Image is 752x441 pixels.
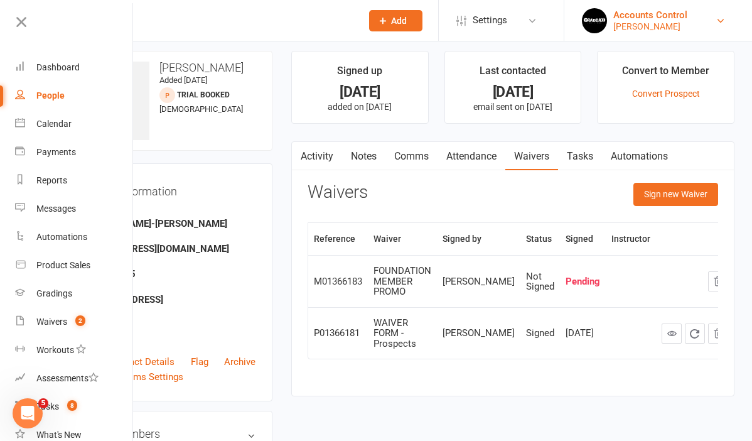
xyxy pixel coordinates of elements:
div: Convert to Member [622,63,709,85]
h3: Waivers [308,183,368,202]
strong: [STREET_ADDRESS] [79,294,255,305]
div: Signed up [337,63,382,85]
div: Accounts Control [613,9,687,21]
div: Date of Birth [79,308,255,320]
a: Convert Prospect [632,89,700,99]
div: People [36,90,65,101]
button: Sign new Waiver [633,183,718,205]
div: Owner [79,207,255,219]
div: Messages [36,204,76,214]
th: Waiver [368,223,437,255]
a: Gradings [15,280,134,308]
h3: Family Members [77,428,255,440]
a: Notes [342,142,385,171]
div: M01366183 [314,276,362,287]
iframe: Intercom live chat [13,398,43,428]
div: P01366181 [314,328,362,339]
a: Activity [292,142,342,171]
h3: [PERSON_NAME] [71,62,262,74]
button: Add [369,10,422,31]
div: Assessments [36,373,99,383]
div: Tasks [36,401,59,411]
strong: [EMAIL_ADDRESS][DOMAIN_NAME] [79,243,255,254]
a: Dashboard [15,53,134,82]
a: Messages [15,195,134,223]
div: Email [79,232,255,244]
a: Automations [15,223,134,251]
div: FOUNDATION MEMBER PROMO [373,266,431,297]
div: Not Signed [526,271,554,292]
div: Payments [36,147,76,157]
div: Mobile Number [79,258,255,269]
div: Location [79,334,255,346]
a: Tasks [558,142,602,171]
div: Signed [526,328,554,339]
a: Flag [191,354,208,369]
strong: 0452392035 [79,268,255,280]
span: Trial Booked [177,90,230,99]
input: Search... [75,12,353,30]
h3: Contact information [77,180,255,198]
strong: [DATE] [79,319,255,330]
div: [DATE] [456,85,570,99]
div: Gradings [36,288,72,298]
div: What's New [36,430,82,440]
div: [PERSON_NAME] [443,328,515,339]
div: WAIVER FORM - Prospects [373,318,431,349]
div: Waivers [36,317,67,327]
div: Calendar [36,119,72,129]
p: email sent on [DATE] [456,102,570,112]
span: [DEMOGRAPHIC_DATA] [159,104,243,114]
div: Dashboard [36,62,80,72]
div: [DATE] [303,85,417,99]
a: Payments [15,138,134,166]
div: Product Sales [36,260,90,270]
div: Workouts [36,345,74,355]
th: Status [520,223,560,255]
span: 2 [75,315,85,326]
a: Workouts [15,336,134,364]
a: Calendar [15,110,134,138]
span: 5 [38,398,48,408]
strong: [PERSON_NAME]-[PERSON_NAME] [79,218,255,229]
a: Comms [385,142,438,171]
div: Last contacted [480,63,546,85]
span: 8 [67,400,77,411]
a: Archive [224,354,255,369]
div: Address [79,283,255,295]
th: Instructor [606,223,656,255]
time: Added [DATE] [159,75,207,85]
a: Waivers 2 [15,308,134,336]
a: Waivers [505,142,558,171]
a: Automations [602,142,677,171]
div: [DATE] [566,328,600,339]
a: Tasks 8 [15,393,134,421]
th: Signed by [437,223,520,255]
div: [PERSON_NAME] [443,276,515,287]
span: Settings [473,6,507,35]
a: Assessments [15,364,134,393]
th: Reference [308,223,368,255]
p: added on [DATE] [303,102,417,112]
div: Reports [36,175,67,185]
div: [PERSON_NAME] [613,21,687,32]
a: People [15,82,134,110]
a: Product Sales [15,251,134,280]
span: Add [391,16,407,26]
a: Attendance [438,142,505,171]
th: Signed [560,223,606,255]
a: Reports [15,166,134,195]
img: thumb_image1701918351.png [582,8,607,33]
div: Automations [36,232,87,242]
div: Pending [566,276,600,287]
